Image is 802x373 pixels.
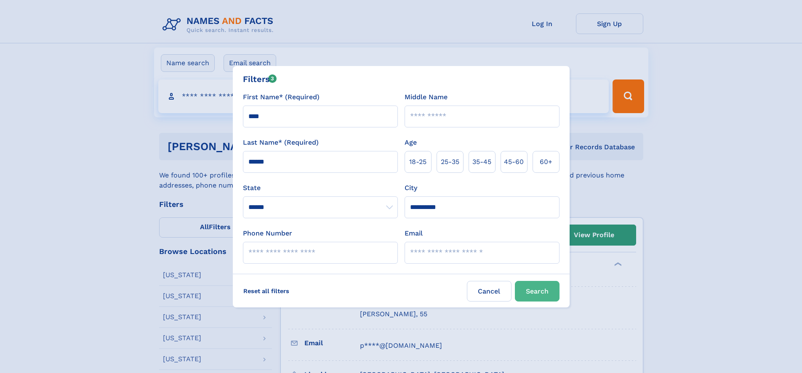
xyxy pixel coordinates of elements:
span: 18‑25 [409,157,426,167]
label: Middle Name [405,92,448,102]
label: Last Name* (Required) [243,138,319,148]
span: 25‑35 [441,157,459,167]
label: State [243,183,398,193]
label: City [405,183,417,193]
label: Reset all filters [238,281,295,301]
span: 60+ [540,157,552,167]
label: Age [405,138,417,148]
label: First Name* (Required) [243,92,320,102]
label: Email [405,228,423,238]
button: Search [515,281,560,302]
div: Filters [243,73,277,85]
label: Cancel [467,281,512,302]
span: 35‑45 [472,157,491,167]
span: 45‑60 [504,157,524,167]
label: Phone Number [243,228,292,238]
